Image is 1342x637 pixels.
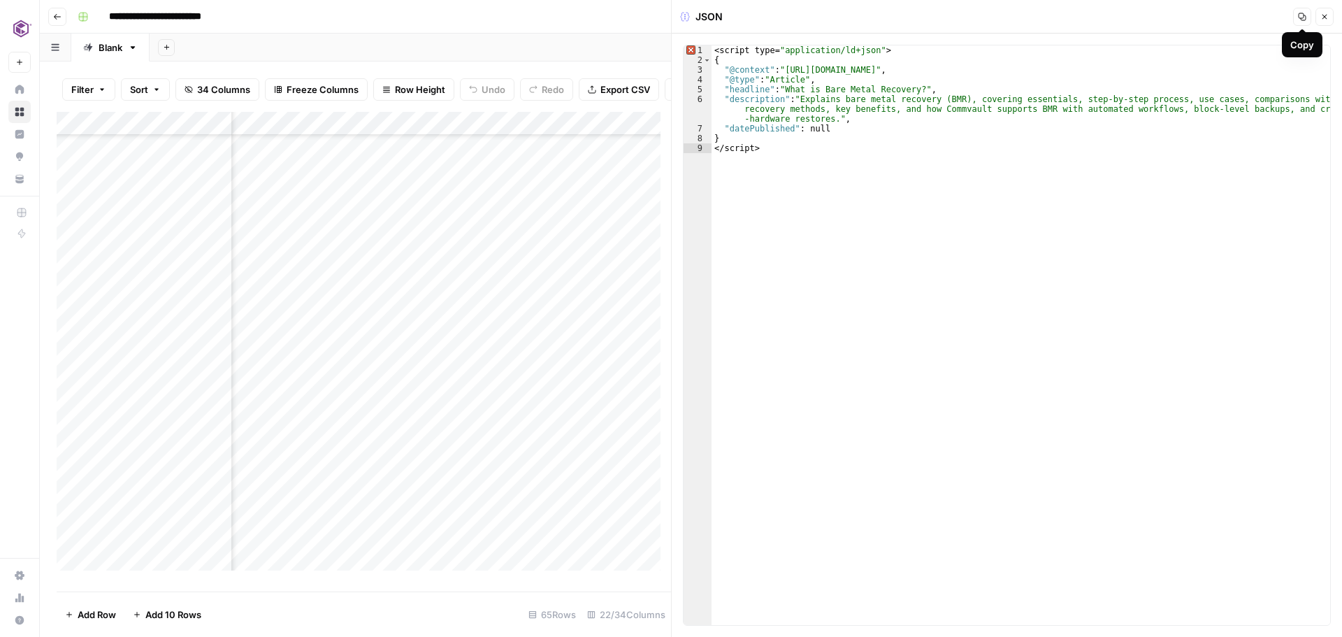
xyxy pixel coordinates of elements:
span: Add Row [78,608,116,622]
a: Usage [8,587,31,609]
span: Sort [130,83,148,96]
div: JSON [680,10,723,24]
div: 3 [684,65,712,75]
span: Error, read annotations row 1 [684,45,696,55]
button: Workspace: Commvault [8,11,31,46]
span: Row Height [395,83,445,96]
span: Filter [71,83,94,96]
button: Undo [460,78,514,101]
button: Redo [520,78,573,101]
button: Row Height [373,78,454,101]
a: Browse [8,101,31,123]
div: Copy [1290,38,1314,52]
span: Export CSV [600,83,650,96]
button: Sort [121,78,170,101]
a: Home [8,78,31,101]
a: Blank [71,34,150,62]
button: Freeze Columns [265,78,368,101]
span: 34 Columns [197,83,250,96]
button: Export CSV [579,78,659,101]
button: Filter [62,78,115,101]
span: Freeze Columns [287,83,359,96]
span: Undo [482,83,505,96]
div: 4 [684,75,712,85]
div: 2 [684,55,712,65]
img: Commvault Logo [8,16,34,41]
div: 5 [684,85,712,94]
div: 7 [684,124,712,134]
span: Toggle code folding, rows 2 through 8 [703,55,711,65]
div: 8 [684,134,712,143]
button: Add Row [57,603,124,626]
button: Help + Support [8,609,31,631]
div: 6 [684,94,712,124]
div: 1 [684,45,712,55]
a: Your Data [8,168,31,190]
div: 65 Rows [523,603,582,626]
button: 34 Columns [175,78,259,101]
div: Blank [99,41,122,55]
div: 9 [684,143,712,153]
a: Insights [8,123,31,145]
a: Settings [8,564,31,587]
span: Add 10 Rows [145,608,201,622]
a: Opportunities [8,145,31,168]
div: 22/34 Columns [582,603,671,626]
button: Add 10 Rows [124,603,210,626]
span: Redo [542,83,564,96]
